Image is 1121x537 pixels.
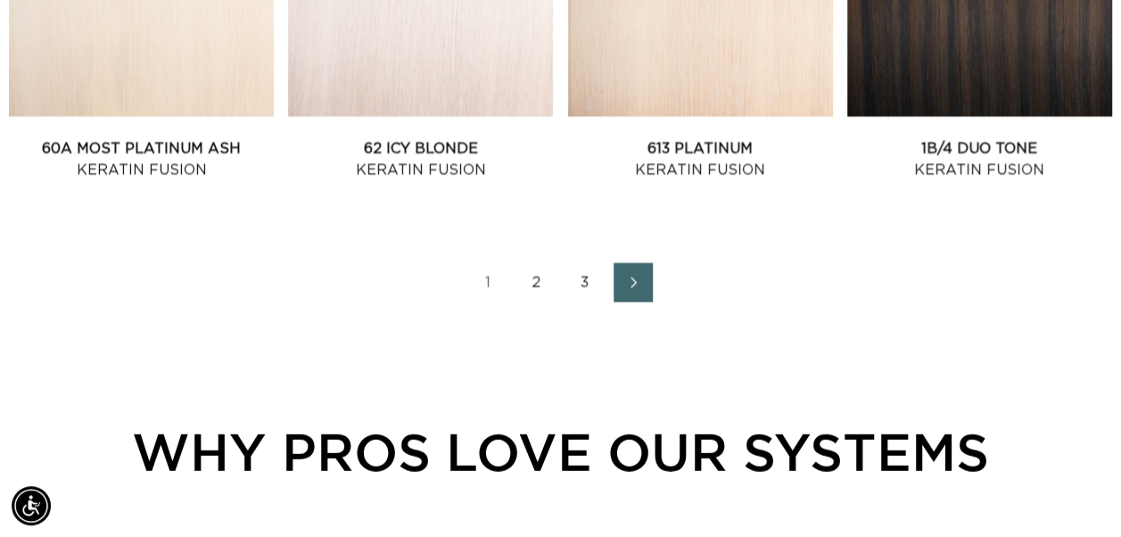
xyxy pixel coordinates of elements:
[12,486,51,525] div: Accessibility Menu
[9,138,274,181] a: 60A Most Platinum Ash Keratin Fusion
[517,263,556,302] a: Page 2
[721,29,1121,537] iframe: Chat Widget
[469,263,508,302] a: Page 1
[614,263,653,302] a: Next page
[9,263,1112,302] nav: Pagination
[568,138,833,181] a: 613 Platinum Keratin Fusion
[565,263,605,302] a: Page 3
[288,138,553,181] a: 62 Icy Blonde Keratin Fusion
[98,413,1024,491] div: WHY PROS LOVE OUR SYSTEMS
